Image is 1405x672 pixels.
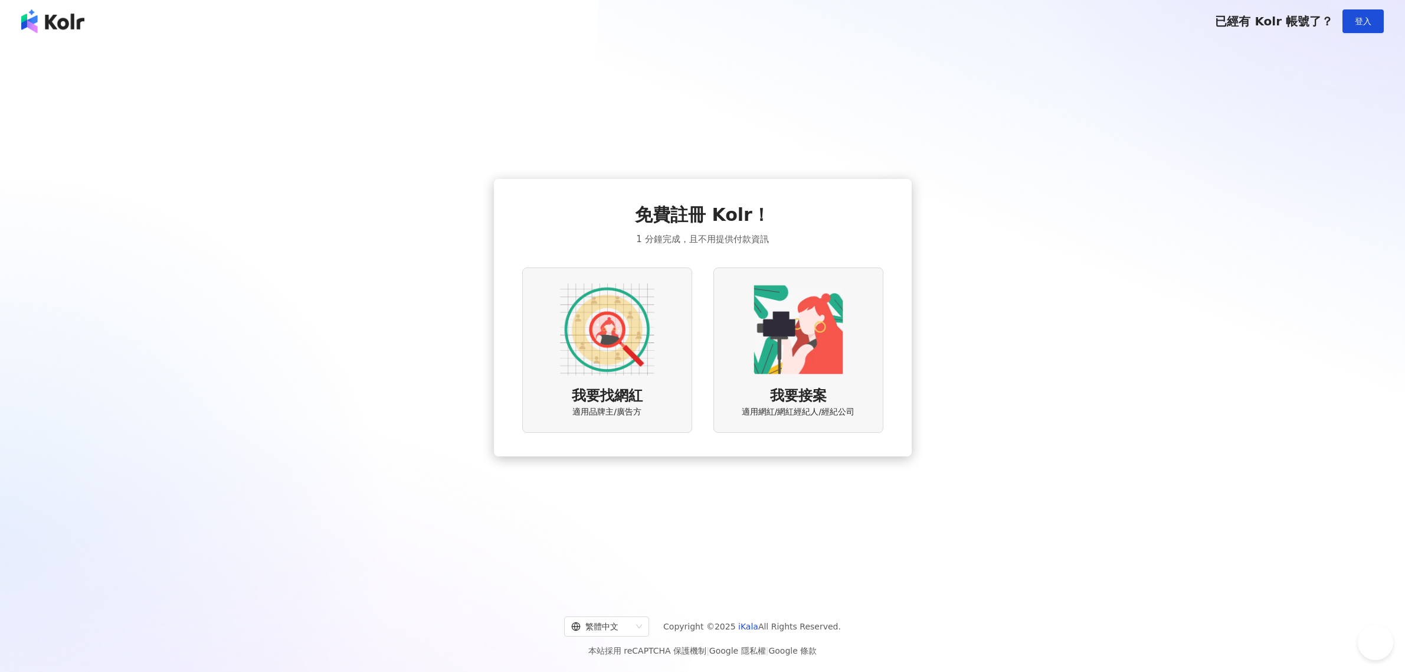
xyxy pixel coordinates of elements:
span: 已經有 Kolr 帳號了？ [1215,14,1333,28]
span: 我要接案 [770,386,827,406]
img: AD identity option [560,282,654,377]
span: 登入 [1355,17,1371,26]
a: Google 條款 [768,646,817,655]
iframe: Help Scout Beacon - Open [1358,625,1393,660]
img: KOL identity option [751,282,846,377]
a: iKala [738,622,758,631]
span: 我要找網紅 [572,386,643,406]
div: 繁體中文 [571,617,631,636]
span: | [706,646,709,655]
span: 1 分鐘完成，且不用提供付款資訊 [636,232,768,246]
span: 適用網紅/網紅經紀人/經紀公司 [742,406,854,418]
span: 免費註冊 Kolr！ [635,203,770,227]
a: Google 隱私權 [709,646,766,655]
span: 適用品牌主/廣告方 [572,406,641,418]
button: 登入 [1342,9,1384,33]
span: | [766,646,769,655]
span: 本站採用 reCAPTCHA 保護機制 [588,644,817,658]
img: logo [21,9,84,33]
span: Copyright © 2025 All Rights Reserved. [663,619,841,634]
